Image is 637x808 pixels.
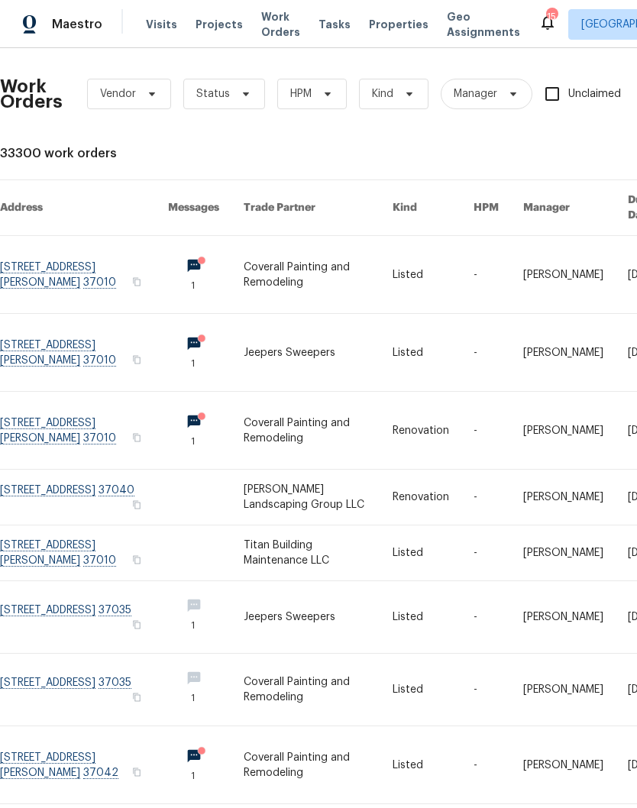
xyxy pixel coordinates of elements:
[447,9,520,40] span: Geo Assignments
[511,180,616,236] th: Manager
[380,654,461,726] td: Listed
[231,236,381,314] td: Coverall Painting and Remodeling
[380,392,461,470] td: Renovation
[511,392,616,470] td: [PERSON_NAME]
[461,236,511,314] td: -
[261,9,300,40] span: Work Orders
[461,581,511,654] td: -
[511,470,616,525] td: [PERSON_NAME]
[130,690,144,704] button: Copy Address
[511,236,616,314] td: [PERSON_NAME]
[380,726,461,804] td: Listed
[52,17,102,32] span: Maestro
[511,726,616,804] td: [PERSON_NAME]
[130,275,144,289] button: Copy Address
[156,180,231,236] th: Messages
[461,525,511,581] td: -
[546,9,557,24] div: 15
[290,86,312,102] span: HPM
[231,525,381,581] td: Titan Building Maintenance LLC
[130,431,144,444] button: Copy Address
[461,180,511,236] th: HPM
[461,314,511,392] td: -
[380,236,461,314] td: Listed
[380,581,461,654] td: Listed
[461,392,511,470] td: -
[380,470,461,525] td: Renovation
[196,86,230,102] span: Status
[511,581,616,654] td: [PERSON_NAME]
[196,17,243,32] span: Projects
[454,86,497,102] span: Manager
[380,180,461,236] th: Kind
[231,180,381,236] th: Trade Partner
[380,525,461,581] td: Listed
[461,726,511,804] td: -
[511,314,616,392] td: [PERSON_NAME]
[231,726,381,804] td: Coverall Painting and Remodeling
[380,314,461,392] td: Listed
[100,86,136,102] span: Vendor
[130,498,144,512] button: Copy Address
[568,86,621,102] span: Unclaimed
[231,581,381,654] td: Jeepers Sweepers
[231,392,381,470] td: Coverall Painting and Remodeling
[372,86,393,102] span: Kind
[130,618,144,632] button: Copy Address
[369,17,428,32] span: Properties
[231,470,381,525] td: [PERSON_NAME] Landscaping Group LLC
[130,353,144,367] button: Copy Address
[130,553,144,567] button: Copy Address
[231,314,381,392] td: Jeepers Sweepers
[511,525,616,581] td: [PERSON_NAME]
[146,17,177,32] span: Visits
[511,654,616,726] td: [PERSON_NAME]
[318,19,351,30] span: Tasks
[461,470,511,525] td: -
[130,765,144,779] button: Copy Address
[461,654,511,726] td: -
[231,654,381,726] td: Coverall Painting and Remodeling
